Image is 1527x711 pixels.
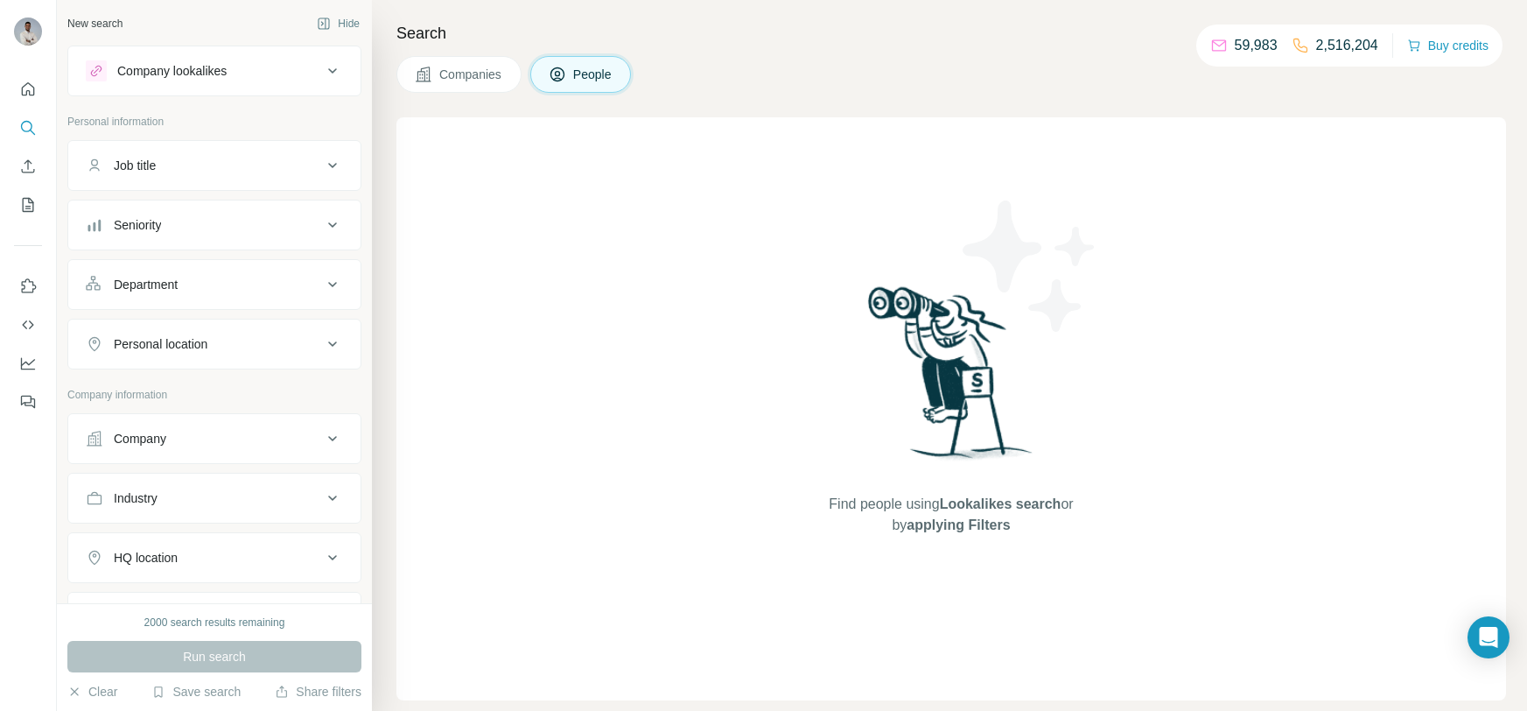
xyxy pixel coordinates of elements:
div: Industry [114,489,158,507]
button: Hide [305,11,372,37]
span: Find people using or by [811,494,1091,536]
h4: Search [396,21,1506,46]
span: Companies [439,66,503,83]
div: HQ location [114,549,178,567]
button: Department [68,264,361,306]
span: applying Filters [907,517,1010,532]
div: Seniority [114,216,161,234]
button: Dashboard [14,348,42,379]
button: Clear [67,683,117,700]
button: Quick start [14,74,42,105]
button: My lists [14,189,42,221]
button: HQ location [68,537,361,579]
button: Search [14,112,42,144]
button: Share filters [275,683,361,700]
p: Personal information [67,114,361,130]
button: Enrich CSV [14,151,42,182]
div: Company [114,430,166,447]
img: Surfe Illustration - Woman searching with binoculars [860,282,1042,477]
button: Buy credits [1407,33,1488,58]
p: Company information [67,387,361,403]
button: Use Surfe API [14,309,42,341]
div: Personal location [114,335,207,353]
button: Personal location [68,323,361,365]
button: Seniority [68,204,361,246]
button: Industry [68,477,361,519]
button: Company [68,418,361,460]
div: Department [114,276,178,293]
button: Use Surfe on LinkedIn [14,271,42,302]
button: Feedback [14,386,42,418]
span: People [573,66,613,83]
button: Job title [68,144,361,187]
button: Save search [151,683,241,700]
button: Annual revenue ($) [68,596,361,638]
span: Lookalikes search [940,496,1061,511]
div: Open Intercom Messenger [1467,616,1509,658]
img: Surfe Illustration - Stars [951,187,1109,345]
p: 59,983 [1235,35,1278,56]
button: Company lookalikes [68,50,361,92]
div: New search [67,16,123,32]
img: Avatar [14,18,42,46]
p: 2,516,204 [1316,35,1378,56]
div: Company lookalikes [117,62,227,80]
div: 2000 search results remaining [144,615,285,630]
div: Job title [114,157,156,174]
